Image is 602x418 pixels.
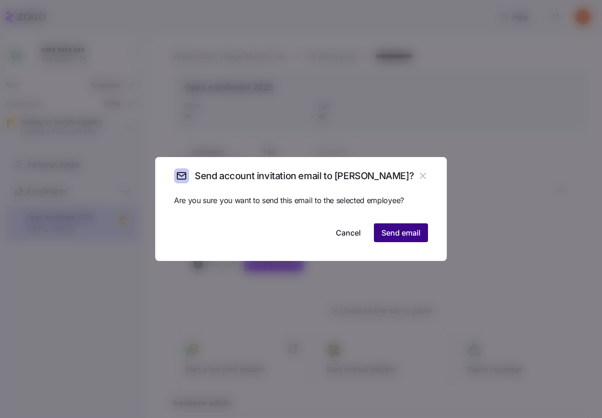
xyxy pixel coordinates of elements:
[195,170,414,182] h2: Send account invitation email to [PERSON_NAME]?
[328,223,368,242] button: Cancel
[381,227,420,238] span: Send email
[374,223,428,242] button: Send email
[174,195,428,206] span: Are you sure you want to send this email to the selected employee?
[336,227,361,238] span: Cancel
